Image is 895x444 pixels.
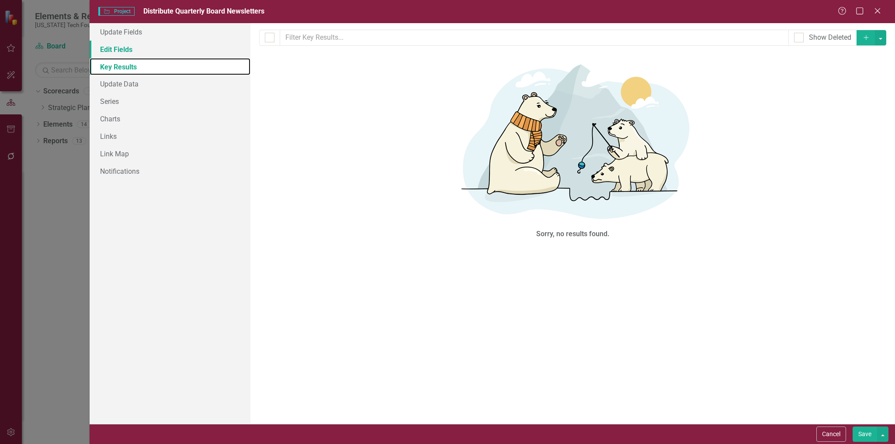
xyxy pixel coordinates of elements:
[816,427,846,442] button: Cancel
[90,41,251,58] a: Edit Fields
[90,145,251,162] a: Link Map
[98,7,135,16] span: Project
[90,58,251,76] a: Key Results
[280,30,789,46] input: Filter Key Results...
[536,229,610,239] div: Sorry, no results found.
[90,93,251,110] a: Series
[90,110,251,127] a: Charts
[442,52,704,227] img: No results found
[90,162,251,180] a: Notifications
[143,7,264,15] span: Distribute Quarterly Board Newsletters
[90,23,251,41] a: Update Fields
[90,75,251,93] a: Update Data
[853,427,877,442] button: Save
[90,127,251,145] a: Links
[809,33,851,43] div: Show Deleted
